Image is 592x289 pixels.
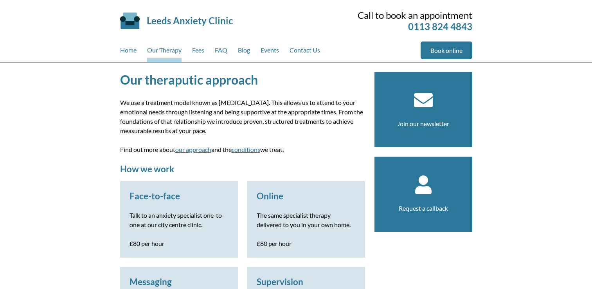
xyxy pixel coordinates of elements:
[257,191,356,201] h3: Online
[175,146,211,153] a: our approach
[130,276,229,287] h3: Messaging
[290,42,320,62] a: Contact Us
[147,15,233,26] a: Leeds Anxiety Clinic
[232,146,260,153] a: conditions
[257,239,356,248] p: £80 per hour
[399,204,448,212] a: Request a callback
[130,239,229,248] p: £80 per hour
[257,211,356,229] p: The same specialist therapy delivered to you in your own home.
[120,72,365,87] h1: Our theraputic approach
[215,42,227,62] a: FAQ
[257,276,356,287] h3: Supervision
[397,120,449,127] a: Join our newsletter
[238,42,250,62] a: Blog
[120,98,365,135] p: We use a treatment model known as [MEDICAL_DATA]. This allows us to attend to your emotional need...
[261,42,279,62] a: Events
[257,191,356,248] a: Online The same specialist therapy delivered to you in your own home. £80 per hour
[408,21,472,32] a: 0113 824 4843
[130,211,229,229] p: Talk to an anxiety specialist one-to-one at our city centre clinic.
[192,42,204,62] a: Fees
[120,145,365,154] p: Find out more about and the we treat.
[421,42,472,59] a: Book online
[130,191,229,201] h3: Face-to-face
[120,42,137,62] a: Home
[147,42,182,62] a: Our Therapy
[120,164,365,174] h2: How we work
